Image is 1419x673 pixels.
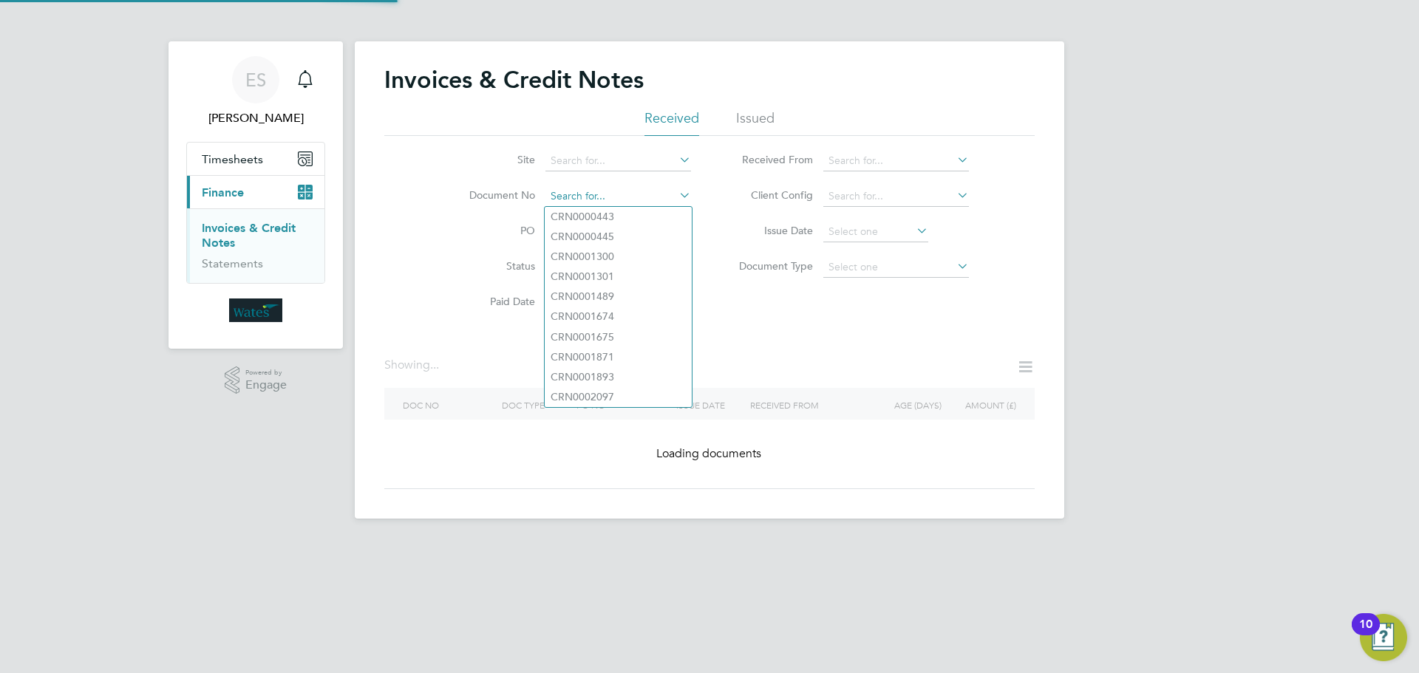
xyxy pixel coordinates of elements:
label: Document Type [728,259,813,273]
div: Finance [187,208,324,283]
li: CRN0000443 [545,207,692,227]
button: Open Resource Center, 10 new notifications [1360,614,1407,661]
li: CRN0001675 [545,327,692,347]
li: CRN0000445 [545,227,692,247]
span: Engage [245,379,287,392]
div: Showing [384,358,442,373]
input: Select one [823,257,969,278]
input: Search for... [545,186,691,207]
li: CRN0001871 [545,347,692,367]
button: Timesheets [187,143,324,175]
span: Emily Summerfield [186,109,325,127]
div: 10 [1359,624,1372,643]
li: CRN0001300 [545,247,692,267]
input: Search for... [823,186,969,207]
label: Issue Date [728,224,813,237]
li: CRN0001893 [545,367,692,387]
span: ... [430,358,439,372]
label: Paid Date [450,295,535,308]
img: wates-logo-retina.png [229,298,282,322]
h2: Invoices & Credit Notes [384,65,644,95]
a: Go to home page [186,298,325,322]
span: ES [245,70,266,89]
li: Received [644,109,699,136]
input: Search for... [823,151,969,171]
li: Issued [736,109,775,136]
li: CRN0001489 [545,287,692,307]
a: Statements [202,256,263,270]
button: Finance [187,176,324,208]
span: Powered by [245,366,287,379]
li: CRN0001674 [545,307,692,327]
label: Document No [450,188,535,202]
nav: Main navigation [169,41,343,349]
a: ES[PERSON_NAME] [186,56,325,127]
span: Finance [202,185,244,199]
li: CRN0001301 [545,267,692,287]
li: CRN0002097 [545,387,692,407]
a: Invoices & Credit Notes [202,221,296,250]
label: PO [450,224,535,237]
label: Status [450,259,535,273]
label: Site [450,153,535,166]
a: Powered byEngage [225,366,287,394]
span: Timesheets [202,152,263,166]
label: Client Config [728,188,813,202]
label: Received From [728,153,813,166]
input: Select one [823,222,928,242]
input: Search for... [545,151,691,171]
